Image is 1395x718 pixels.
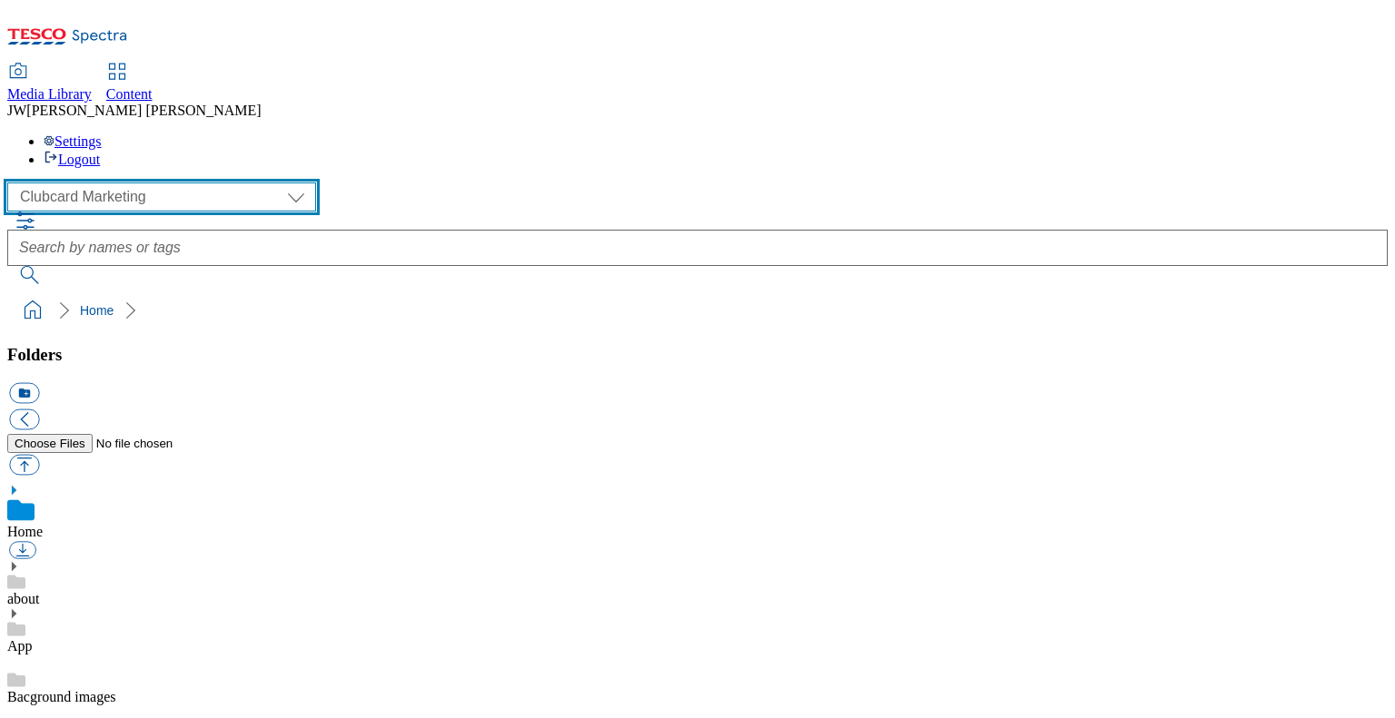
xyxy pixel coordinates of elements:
[26,103,261,118] span: [PERSON_NAME] [PERSON_NAME]
[18,296,47,325] a: home
[7,64,92,103] a: Media Library
[106,86,153,102] span: Content
[7,345,1388,365] h3: Folders
[7,638,33,654] a: App
[7,103,26,118] span: JW
[44,133,102,149] a: Settings
[44,152,100,167] a: Logout
[7,689,116,704] a: Bacground images
[80,303,114,318] a: Home
[7,86,92,102] span: Media Library
[7,591,40,606] a: about
[106,64,153,103] a: Content
[7,293,1388,328] nav: breadcrumb
[7,230,1388,266] input: Search by names or tags
[7,524,43,539] a: Home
